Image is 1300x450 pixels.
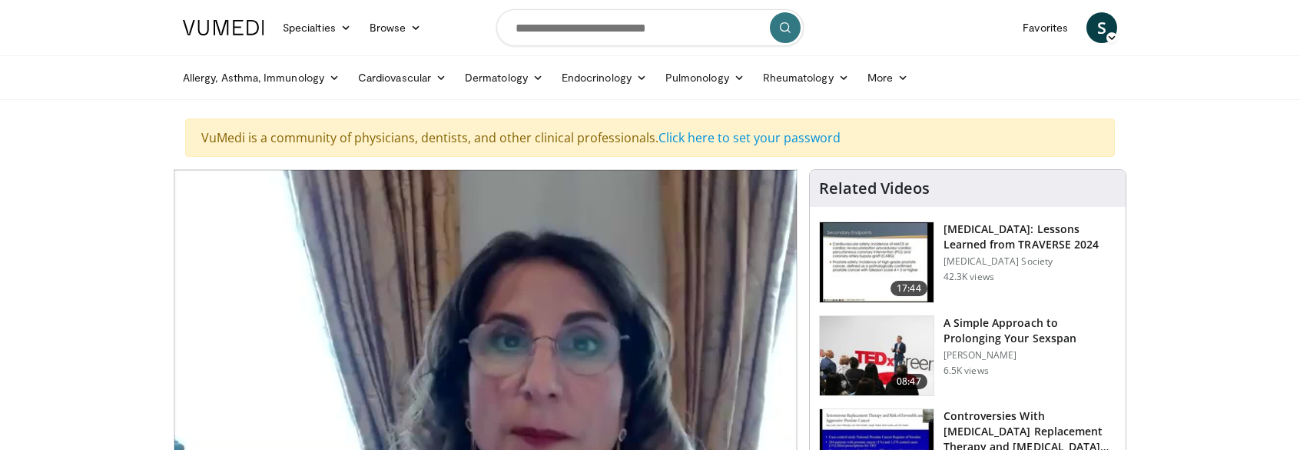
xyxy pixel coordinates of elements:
div: VuMedi is a community of physicians, dentists, and other clinical professionals. [185,118,1115,157]
a: Pulmonology [656,62,754,93]
img: c4bd4661-e278-4c34-863c-57c104f39734.150x105_q85_crop-smart_upscale.jpg [820,316,934,396]
a: Dermatology [456,62,552,93]
a: Allergy, Asthma, Immunology [174,62,349,93]
p: 42.3K views [943,271,994,283]
a: 17:44 [MEDICAL_DATA]: Lessons Learned from TRAVERSE 2024 [MEDICAL_DATA] Society 42.3K views [819,222,1116,303]
a: Click here to set your password [658,129,841,146]
img: 1317c62a-2f0d-4360-bee0-b1bff80fed3c.150x105_q85_crop-smart_upscale.jpg [820,222,934,302]
a: S [1086,12,1117,43]
span: 08:47 [890,374,927,389]
p: 6.5K views [943,365,989,377]
a: Endocrinology [552,62,656,93]
a: 08:47 A Simple Approach to Prolonging Your Sexspan [PERSON_NAME] 6.5K views [819,315,1116,397]
a: Specialties [274,12,360,43]
span: 17:44 [890,281,927,296]
a: Cardiovascular [349,62,456,93]
h3: [MEDICAL_DATA]: Lessons Learned from TRAVERSE 2024 [943,222,1116,252]
a: More [858,62,917,93]
a: Browse [360,12,431,43]
h4: Related Videos [819,179,930,198]
a: Favorites [1013,12,1077,43]
p: [MEDICAL_DATA] Society [943,255,1116,268]
input: Search topics, interventions [496,9,804,46]
img: VuMedi Logo [183,20,264,35]
a: Rheumatology [754,62,858,93]
p: [PERSON_NAME] [943,349,1116,362]
h3: A Simple Approach to Prolonging Your Sexspan [943,315,1116,346]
